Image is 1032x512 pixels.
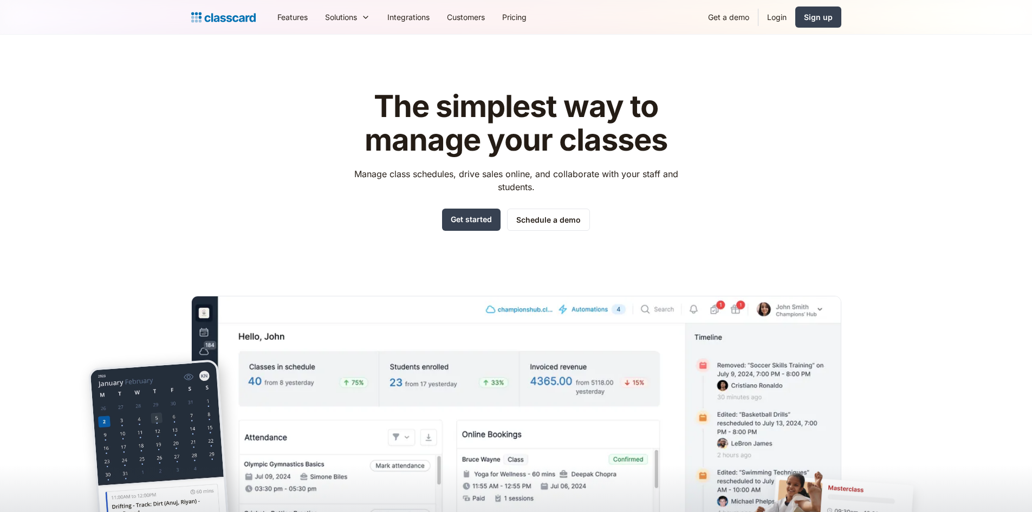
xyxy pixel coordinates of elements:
div: Solutions [316,5,379,29]
a: Sign up [795,7,841,28]
p: Manage class schedules, drive sales online, and collaborate with your staff and students. [344,167,688,193]
a: Integrations [379,5,438,29]
h1: The simplest way to manage your classes [344,90,688,157]
a: Pricing [494,5,535,29]
a: Customers [438,5,494,29]
div: Solutions [325,11,357,23]
div: Sign up [804,11,833,23]
a: Schedule a demo [507,209,590,231]
a: Login [758,5,795,29]
a: Get a demo [699,5,758,29]
a: Features [269,5,316,29]
a: Logo [191,10,256,25]
a: Get started [442,209,501,231]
